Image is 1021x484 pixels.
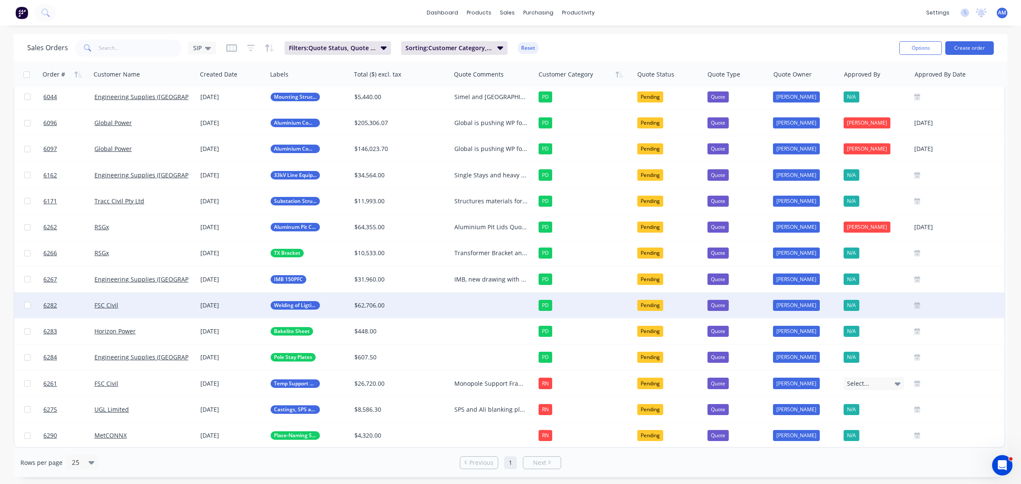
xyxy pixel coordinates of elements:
ul: Pagination [456,456,565,469]
div: settings [922,6,954,19]
div: N/A [844,248,859,259]
a: FSC Civil [94,379,118,387]
div: Quote [707,91,729,102]
div: [DATE] [200,145,264,153]
span: 6290 [43,431,57,440]
div: Quote Owner [773,70,812,79]
div: N/A [844,404,859,415]
div: Quote Status [637,70,674,79]
button: Reset [518,42,539,54]
div: Approved By Date [915,70,966,79]
div: [PERSON_NAME] [844,117,890,128]
button: Mounting Structure [271,93,320,101]
span: IMB 150PFC [274,275,303,284]
div: [DATE] [200,353,264,362]
button: Bakelite Sheet [271,327,313,336]
a: 6275 [43,397,94,422]
span: Bakelite Sheet [274,327,310,336]
div: [DATE] [914,118,1001,128]
div: Simel and [GEOGRAPHIC_DATA] Mounting Brackets. Chased 30/06 AM to requote most likely. Most jobs ... [454,93,528,101]
iframe: Intercom live chat [992,455,1012,475]
a: 6266 [43,240,94,266]
div: RN [539,404,552,415]
button: Aluminium Components [271,145,320,153]
a: 6097 [43,136,94,162]
div: $11,993.00 [354,197,443,205]
div: Quote [707,326,729,337]
button: Filters:Quote Status, Quote Type [285,41,391,55]
a: Global Power [94,119,132,127]
div: RN [539,430,552,441]
span: 6262 [43,223,57,231]
a: 6290 [43,423,94,448]
span: 6267 [43,275,57,284]
span: 6282 [43,301,57,310]
a: 6284 [43,344,94,370]
div: $26,720.00 [354,379,443,388]
span: SIP [193,43,202,52]
div: N/A [844,169,859,180]
div: PD [539,169,552,180]
span: 6266 [43,249,57,257]
span: Welding of Ligting Lugs & Assembly [274,301,317,310]
div: [DATE] [200,249,264,257]
span: 6044 [43,93,57,101]
span: Temp Support & Auger Foundation [274,379,317,388]
a: Global Power [94,145,132,153]
span: Substation Structural Steel [274,197,317,205]
div: Global is pushing WP for a decision on the job. PLP lead times are too long. Falcon will be the p... [454,119,528,127]
div: [PERSON_NAME] [773,222,820,233]
div: [DATE] [200,275,264,284]
div: Global is pushing WP for a decision on the job. PLP lead times are too long. Falcon will be the p... [454,145,528,153]
div: Pending [637,222,663,233]
div: Transformer Bracket and added stay plates PO being issued pending final quantity confirmation [454,249,528,257]
div: Quote Comments [454,70,504,79]
div: [PERSON_NAME] [773,326,820,337]
button: Aluminum Pit Covers [271,223,320,231]
a: Tracc Civil Pty Ltd [94,197,144,205]
span: Aluminum Pit Covers [274,223,317,231]
button: Aluminium Components [271,119,320,127]
div: [PERSON_NAME] [773,169,820,180]
div: Pending [637,300,663,311]
img: Factory [15,6,28,19]
div: PD [539,143,552,154]
div: Quote [707,248,729,259]
div: $64,355.00 [354,223,443,231]
div: PD [539,300,552,311]
span: Aluminium Components [274,119,317,127]
div: [PERSON_NAME] [773,196,820,207]
div: Pending [637,196,663,207]
div: Quote [707,352,729,363]
div: IMB, new drawing with outside welding only. Christmas Creek job for Genus, [PERSON_NAME] asked to... [454,275,528,284]
div: Quote [707,169,729,180]
div: Quote [707,404,729,415]
span: Sorting: Customer Category, Order # [405,44,492,52]
span: 6275 [43,405,57,414]
div: Quote [707,196,729,207]
span: Filters: Quote Status, Quote Type [289,44,376,52]
a: MetCONNX [94,431,127,439]
span: 6097 [43,145,57,153]
button: Substation Structural Steel [271,197,320,205]
div: Approved By [844,70,880,79]
span: Mounting Structure [274,93,317,101]
input: Search... [99,40,182,57]
div: Quote [707,117,729,128]
a: Engineering Supplies ([GEOGRAPHIC_DATA]) Pty Ltd [94,93,240,101]
div: $205,306.07 [354,119,443,127]
span: 6283 [43,327,57,336]
div: products [462,6,496,19]
div: [DATE] [200,223,264,231]
div: $4,320.00 [354,431,443,440]
div: RN [539,378,552,389]
div: Labels [270,70,288,79]
span: Rows per page [20,458,63,467]
div: SPS and Ali blanking plates Quote submitted to [PERSON_NAME] 28/09 [454,405,528,414]
span: Aluminium Components [274,145,317,153]
div: N/A [844,196,859,207]
div: $62,706.00 [354,301,443,310]
div: Aluminium Pit Lids Quoted and followed up on, no response back AM to chase weekly [454,223,528,231]
span: Previous [469,458,493,467]
div: [DATE] [914,222,1001,233]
